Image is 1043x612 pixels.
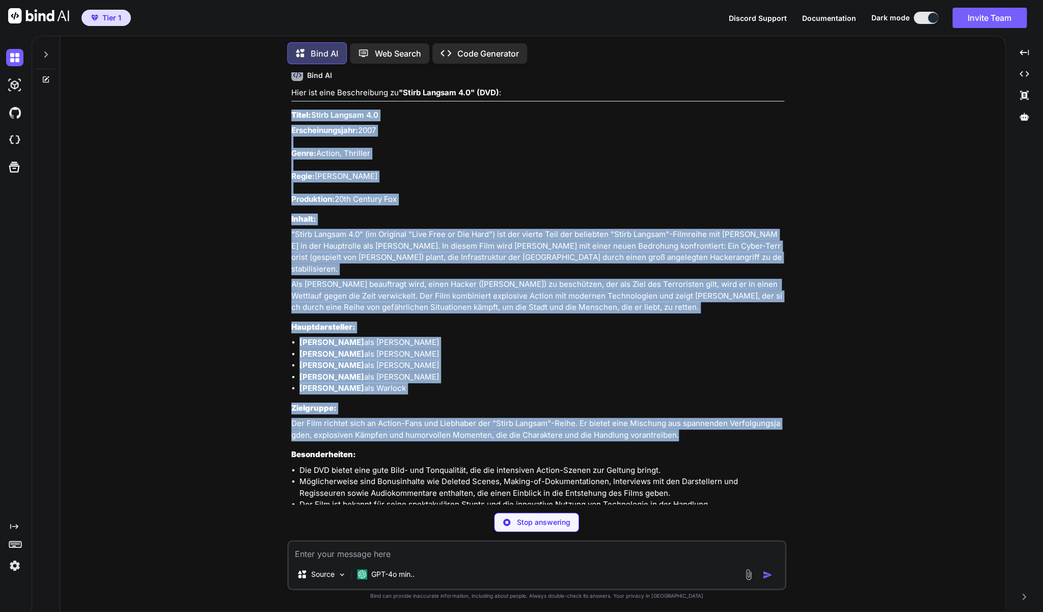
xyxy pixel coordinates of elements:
strong: [PERSON_NAME] [299,372,364,382]
img: Bind AI [8,8,69,23]
p: Der Film richtet sich an Action-Fans und Liebhaber der "Stirb Langsam"-Reihe. Er bietet eine Misc... [291,418,784,441]
span: Discord Support [729,14,787,22]
img: settings [6,557,23,574]
strong: Besonderheiten: [291,449,356,459]
li: Der Film ist bekannt für seine spektakulären Stunts und die innovative Nutzung von Technologie in... [299,499,784,511]
p: Code Generator [457,47,519,60]
li: Die DVD bietet eine gute Bild- und Tonqualität, die die intensiven Action-Szenen zur Geltung bringt. [299,465,784,476]
p: Source [311,569,335,579]
strong: [PERSON_NAME] [299,337,364,347]
strong: Inhalt: [291,214,316,224]
li: als [PERSON_NAME] [299,337,784,349]
p: GPT-4o min.. [371,569,415,579]
img: githubDark [6,104,23,121]
img: attachment [743,569,754,580]
li: als [PERSON_NAME] [299,349,784,360]
strong: Produktion: [291,194,335,204]
li: als [PERSON_NAME] [299,371,784,383]
button: Discord Support [729,13,787,23]
h3: Stirb Langsam 4.0 [291,110,784,121]
img: premium [91,15,98,21]
strong: [PERSON_NAME] [299,360,364,370]
strong: [PERSON_NAME] [299,383,364,393]
p: Web Search [375,47,421,60]
li: Möglicherweise sind Bonusinhalte wie Deleted Scenes, Making-of-Dokumentationen, Interviews mit de... [299,476,784,499]
img: cloudideIcon [6,131,23,149]
p: "Stirb Langsam 4.0" (im Original "Live Free or Die Hard") ist der vierte Teil der beliebten "Stir... [291,229,784,275]
strong: Titel: [291,110,311,120]
img: GPT-4o mini [357,569,367,579]
p: Bind can provide inaccurate information, including about people. Always double-check its answers.... [287,592,786,600]
p: Als [PERSON_NAME] beauftragt wird, einen Hacker ([PERSON_NAME]) zu beschützen, der als Ziel des T... [291,279,784,313]
strong: Genre: [291,148,316,158]
h6: Bind AI [307,70,332,81]
strong: Hauptdarsteller: [291,322,355,332]
li: als Warlock [299,383,784,394]
li: als [PERSON_NAME] [299,360,784,371]
strong: Zielgruppe: [291,403,337,413]
img: darkAi-studio [6,76,23,94]
p: 2007 Action, Thriller [PERSON_NAME] 20th Century Fox [291,125,784,205]
strong: Erscheinungsjahr: [291,125,358,135]
img: Pick Models [338,570,346,579]
p: Hier ist eine Beschreibung zu : [291,87,784,99]
strong: Regie: [291,171,315,181]
img: darkChat [6,49,23,66]
strong: [PERSON_NAME] [299,349,364,359]
button: premiumTier 1 [81,10,131,26]
span: Dark mode [871,13,910,23]
img: icon [762,570,773,580]
span: Tier 1 [102,13,121,23]
button: Documentation [802,13,856,23]
button: Invite Team [952,8,1027,28]
p: Stop answering [516,517,570,527]
span: Documentation [802,14,856,22]
strong: "Stirb Langsam 4.0" (DVD) [399,88,499,97]
p: Bind AI [311,47,338,60]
